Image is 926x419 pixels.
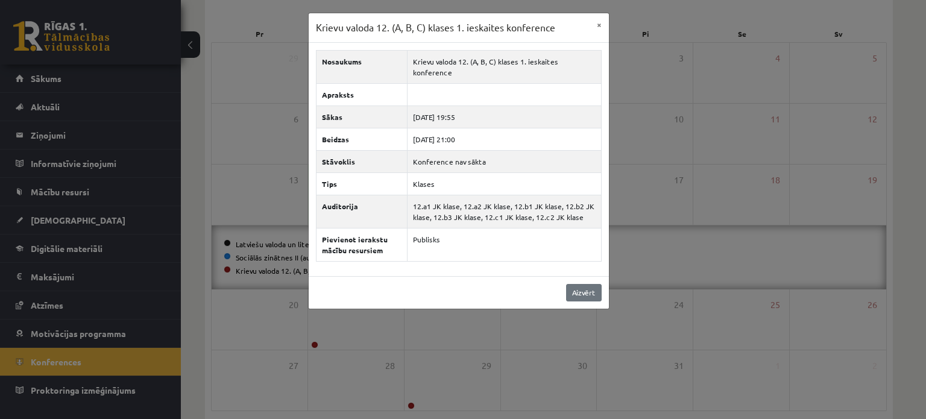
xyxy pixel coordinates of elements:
th: Sākas [316,106,408,128]
td: 12.a1 JK klase, 12.a2 JK klase, 12.b1 JK klase, 12.b2 JK klase, 12.b3 JK klase, 12.c1 JK klase, 1... [408,195,601,228]
button: × [590,13,609,36]
td: Konference nav sākta [408,150,601,172]
td: [DATE] 19:55 [408,106,601,128]
td: Klases [408,172,601,195]
th: Stāvoklis [316,150,408,172]
th: Nosaukums [316,50,408,83]
a: Aizvērt [566,284,602,301]
td: Krievu valoda 12. (A, B, C) klases 1. ieskaites konference [408,50,601,83]
td: Publisks [408,228,601,261]
th: Beidzas [316,128,408,150]
th: Apraksts [316,83,408,106]
td: [DATE] 21:00 [408,128,601,150]
h3: Krievu valoda 12. (A, B, C) klases 1. ieskaites konference [316,20,555,35]
th: Auditorija [316,195,408,228]
th: Pievienot ierakstu mācību resursiem [316,228,408,261]
th: Tips [316,172,408,195]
